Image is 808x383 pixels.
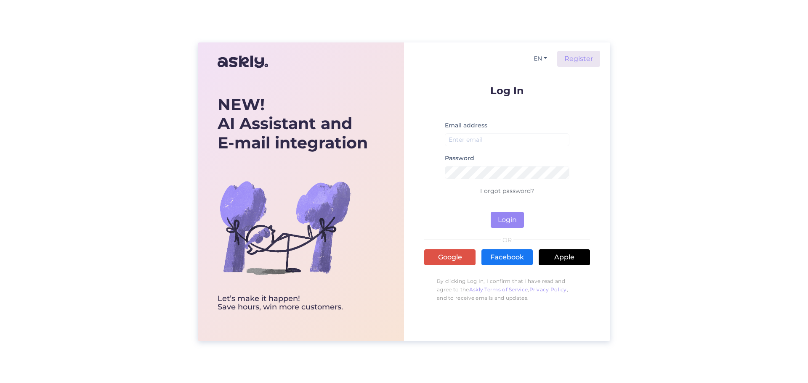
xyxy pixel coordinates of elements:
img: Askly [218,52,268,72]
b: NEW! [218,95,265,114]
div: AI Assistant and E-mail integration [218,95,368,153]
a: Askly Terms of Service [469,286,528,293]
p: By clicking Log In, I confirm that I have read and agree to the , , and to receive emails and upd... [424,273,590,306]
img: bg-askly [218,160,352,295]
p: Log In [424,85,590,96]
a: Forgot password? [480,187,534,195]
a: Google [424,249,476,265]
span: OR [501,237,513,243]
button: EN [530,53,550,65]
input: Enter email [445,133,569,146]
label: Password [445,154,474,163]
label: Email address [445,121,487,130]
a: Apple [539,249,590,265]
a: Facebook [481,249,533,265]
div: Let’s make it happen! Save hours, win more customers. [218,295,368,312]
a: Register [557,51,600,67]
a: Privacy Policy [529,286,567,293]
button: Login [491,212,524,228]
